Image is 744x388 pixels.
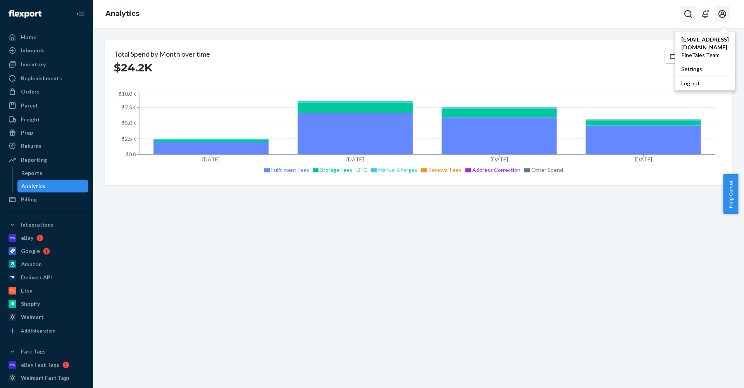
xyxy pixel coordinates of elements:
[122,120,136,126] tspan: $5.0K
[715,6,730,22] button: Open account menu
[5,193,88,206] a: Billing
[21,247,40,255] div: Google
[21,116,40,123] div: Freight
[122,104,136,111] tspan: $7.5K
[17,180,89,192] a: Analytics
[681,36,729,51] span: [EMAIL_ADDRESS][DOMAIN_NAME]
[5,326,88,336] a: Add Integration
[21,88,40,95] div: Orders
[21,142,41,150] div: Returns
[428,166,462,173] span: Removal Fees
[675,33,735,62] a: [EMAIL_ADDRESS][DOMAIN_NAME]PineTales Team
[21,234,33,242] div: eBay
[122,135,136,142] tspan: $2.5K
[681,51,729,59] span: PineTales Team
[5,31,88,43] a: Home
[5,372,88,384] a: Walmart Fast Tags
[271,166,309,173] span: Fulfillment Fees
[665,49,723,64] button: [DATE] - [DATE]
[5,284,88,297] a: Etsy
[675,62,735,76] a: Settings
[21,47,45,54] div: Inbounds
[21,300,40,308] div: Shopify
[5,218,88,231] button: Integrations
[21,61,46,68] div: Inventory
[21,33,36,41] div: Home
[21,374,70,382] div: Walmart Fast Tags
[21,327,55,334] div: Add Integration
[5,44,88,57] a: Inbounds
[17,167,89,179] a: Reports
[5,311,88,323] a: Walmart
[675,76,733,90] button: Log out
[680,6,696,22] button: Open Search Box
[697,6,713,22] button: Open notifications
[9,10,41,18] img: Flexport logo
[21,74,62,82] div: Replenishments
[346,156,364,163] tspan: [DATE]
[5,154,88,166] a: Reporting
[5,271,88,284] a: Deliverr API
[21,102,37,109] div: Parcel
[5,99,88,112] a: Parcel
[5,359,88,371] a: eBay Fast Tags
[21,221,53,229] div: Integrations
[119,90,136,97] tspan: $10.0K
[635,156,652,163] tspan: [DATE]
[21,348,46,355] div: Fast Tags
[21,361,59,369] div: eBay Fast Tags
[21,260,42,268] div: Amazon
[5,345,88,358] button: Fast Tags
[491,156,508,163] tspan: [DATE]
[21,274,52,281] div: Deliverr API
[99,3,146,25] ol: breadcrumbs
[21,156,47,164] div: Reporting
[723,174,738,214] button: Help Center
[21,182,45,190] div: Analytics
[5,72,88,85] a: Replenishments
[378,166,417,173] span: Manual Charges
[73,6,88,22] button: Close Navigation
[114,61,152,74] span: $24.2K
[21,313,44,321] div: Walmart
[531,166,563,173] span: Other Spend
[5,113,88,126] a: Freight
[472,166,520,173] span: Address Correction
[21,129,33,137] div: Prep
[5,85,88,98] a: Orders
[5,58,88,71] a: Inventory
[5,258,88,270] a: Amazon
[320,166,367,173] span: Storage Fees - DTC
[5,232,88,244] a: eBay
[21,287,32,294] div: Etsy
[5,298,88,310] a: Shopify
[202,156,220,163] tspan: [DATE]
[21,196,37,203] div: Billing
[105,9,139,18] a: Analytics
[114,49,210,59] h2: Total Spend by Month over time
[5,140,88,152] a: Returns
[5,245,88,257] a: Google
[21,169,42,177] div: Reports
[126,151,136,158] tspan: $0.0
[5,126,88,139] a: Prep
